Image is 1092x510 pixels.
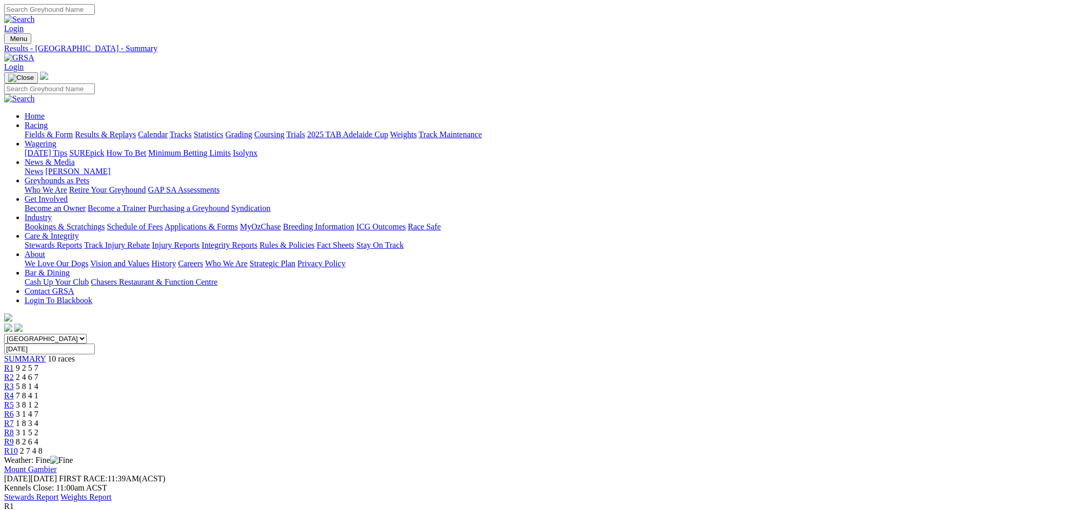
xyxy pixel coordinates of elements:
a: R6 [4,410,14,418]
a: ICG Outcomes [356,222,406,231]
a: Fields & Form [25,130,73,139]
a: Become a Trainer [88,204,146,213]
span: R3 [4,382,14,391]
a: Breeding Information [283,222,354,231]
a: R7 [4,419,14,428]
span: R2 [4,373,14,381]
a: Bookings & Scratchings [25,222,105,231]
span: 11:39AM(ACST) [59,474,166,483]
span: FIRST RACE: [59,474,107,483]
img: twitter.svg [14,324,23,332]
a: Grading [226,130,252,139]
a: Retire Your Greyhound [69,185,146,194]
a: Purchasing a Greyhound [148,204,229,213]
a: Chasers Restaurant & Function Centre [91,278,217,286]
a: [PERSON_NAME] [45,167,110,176]
a: Fact Sheets [317,241,354,249]
a: Schedule of Fees [107,222,163,231]
a: Stewards Report [4,493,58,501]
img: Search [4,94,35,103]
a: Track Injury Rebate [84,241,150,249]
a: Cash Up Your Club [25,278,89,286]
a: News [25,167,43,176]
a: Race Safe [408,222,440,231]
button: Toggle navigation [4,33,31,44]
a: GAP SA Assessments [148,185,220,194]
a: Login [4,24,24,33]
a: Injury Reports [152,241,199,249]
a: Login [4,62,24,71]
span: 9 2 5 7 [16,364,38,372]
a: Bar & Dining [25,268,70,277]
a: Results - [GEOGRAPHIC_DATA] - Summary [4,44,1088,53]
img: logo-grsa-white.png [4,313,12,322]
span: Weather: Fine [4,456,73,464]
span: 5 8 1 4 [16,382,38,391]
a: R10 [4,447,18,455]
a: 2025 TAB Adelaide Cup [307,130,388,139]
a: Login To Blackbook [25,296,92,305]
a: Get Involved [25,195,68,203]
div: Kennels Close: 11:00am ACST [4,483,1088,493]
a: Coursing [254,130,285,139]
span: 3 8 1 2 [16,400,38,409]
img: Search [4,15,35,24]
a: Tracks [170,130,192,139]
a: Who We Are [25,185,67,194]
span: 7 8 4 1 [16,391,38,400]
div: Industry [25,222,1088,231]
div: Racing [25,130,1088,139]
div: Get Involved [25,204,1088,213]
a: R5 [4,400,14,409]
a: Home [25,112,45,120]
img: GRSA [4,53,34,62]
div: Bar & Dining [25,278,1088,287]
img: facebook.svg [4,324,12,332]
span: Menu [10,35,27,42]
a: Mount Gambier [4,465,57,474]
a: R1 [4,364,14,372]
a: Wagering [25,139,56,148]
a: We Love Our Dogs [25,259,88,268]
a: News & Media [25,158,75,166]
div: Care & Integrity [25,241,1088,250]
span: [DATE] [4,474,31,483]
a: Weights [390,130,417,139]
a: R9 [4,437,14,446]
a: Applications & Forms [165,222,238,231]
img: Close [8,74,34,82]
span: 3 1 5 2 [16,428,38,437]
a: Industry [25,213,52,222]
a: Become an Owner [25,204,86,213]
a: Who We Are [205,259,248,268]
a: Racing [25,121,48,130]
div: Greyhounds as Pets [25,185,1088,195]
a: History [151,259,176,268]
span: 8 2 6 4 [16,437,38,446]
span: 2 7 4 8 [20,447,43,455]
input: Search [4,83,95,94]
div: News & Media [25,167,1088,176]
a: R4 [4,391,14,400]
a: Track Maintenance [419,130,482,139]
a: [DATE] Tips [25,148,67,157]
a: SUMMARY [4,354,46,363]
span: 2 4 6 7 [16,373,38,381]
a: Stewards Reports [25,241,82,249]
a: About [25,250,45,259]
span: 3 1 4 7 [16,410,38,418]
a: Greyhounds as Pets [25,176,89,185]
a: MyOzChase [240,222,281,231]
span: 10 races [48,354,75,363]
a: Privacy Policy [297,259,346,268]
a: SUREpick [69,148,104,157]
input: Search [4,4,95,15]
